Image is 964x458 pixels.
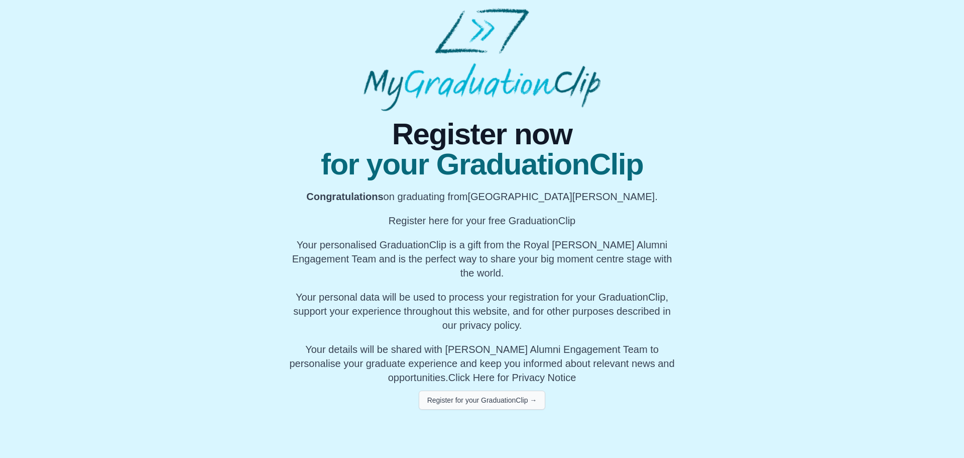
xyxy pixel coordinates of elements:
[289,344,674,383] span: Your details will be shared with [PERSON_NAME] Alumni Engagement Team to personalise your graduat...
[289,190,675,204] p: on graduating from [GEOGRAPHIC_DATA][PERSON_NAME].
[364,8,600,111] img: MyGraduationClip
[448,372,576,383] a: Click Here for Privacy Notice
[289,290,675,332] p: Your personal data will be used to process your registration for your GraduationClip, support you...
[289,149,675,179] span: for your GraduationClip
[289,214,675,228] p: Register here for your free GraduationClip
[419,391,546,410] button: Register for your GraduationClip →
[289,238,675,280] p: Your personalised GraduationClip is a gift from the Royal [PERSON_NAME] Alumni Engagement Team an...
[289,119,675,149] span: Register now
[306,191,383,202] b: Congratulations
